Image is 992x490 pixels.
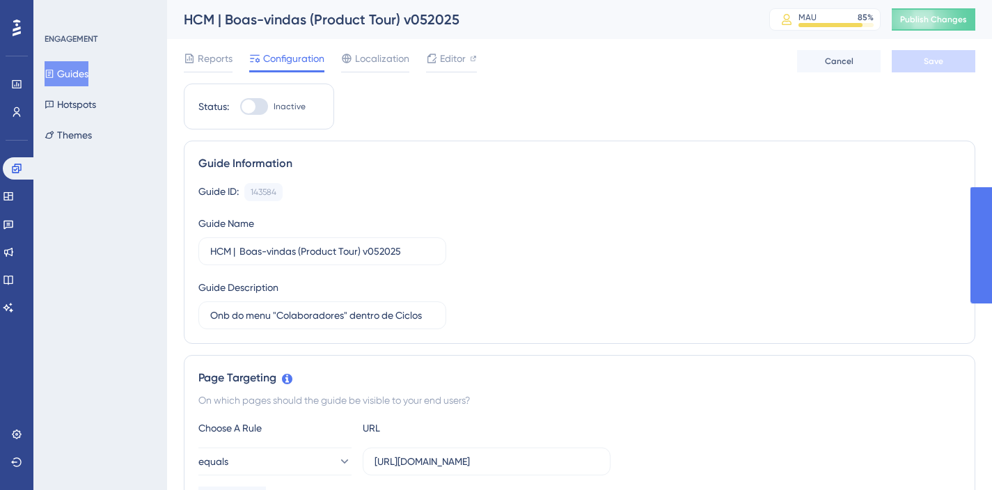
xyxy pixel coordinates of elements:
button: Hotspots [45,92,96,117]
div: On which pages should the guide be visible to your end users? [198,392,961,409]
div: Status: [198,98,229,115]
input: Type your Guide’s Description here [210,308,434,323]
span: Publish Changes [900,14,967,25]
span: Localization [355,50,409,67]
div: Guide Name [198,215,254,232]
button: Save [892,50,975,72]
div: Choose A Rule [198,420,352,436]
span: Reports [198,50,233,67]
button: Publish Changes [892,8,975,31]
div: URL [363,420,516,436]
span: Editor [440,50,466,67]
iframe: UserGuiding AI Assistant Launcher [934,435,975,477]
button: equals [198,448,352,475]
div: 143584 [251,187,276,198]
input: yourwebsite.com/path [375,454,599,469]
span: Inactive [274,101,306,112]
span: Configuration [263,50,324,67]
div: ENGAGEMENT [45,33,97,45]
span: Save [924,56,943,67]
button: Themes [45,122,92,148]
div: Guide ID: [198,183,239,201]
span: Cancel [825,56,853,67]
div: 85 % [858,12,874,23]
div: Page Targeting [198,370,961,386]
div: HCM | Boas-vindas (Product Tour) v052025 [184,10,734,29]
input: Type your Guide’s Name here [210,244,434,259]
span: equals [198,453,228,470]
div: Guide Description [198,279,278,296]
div: MAU [798,12,817,23]
div: Guide Information [198,155,961,172]
button: Cancel [797,50,881,72]
button: Guides [45,61,88,86]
